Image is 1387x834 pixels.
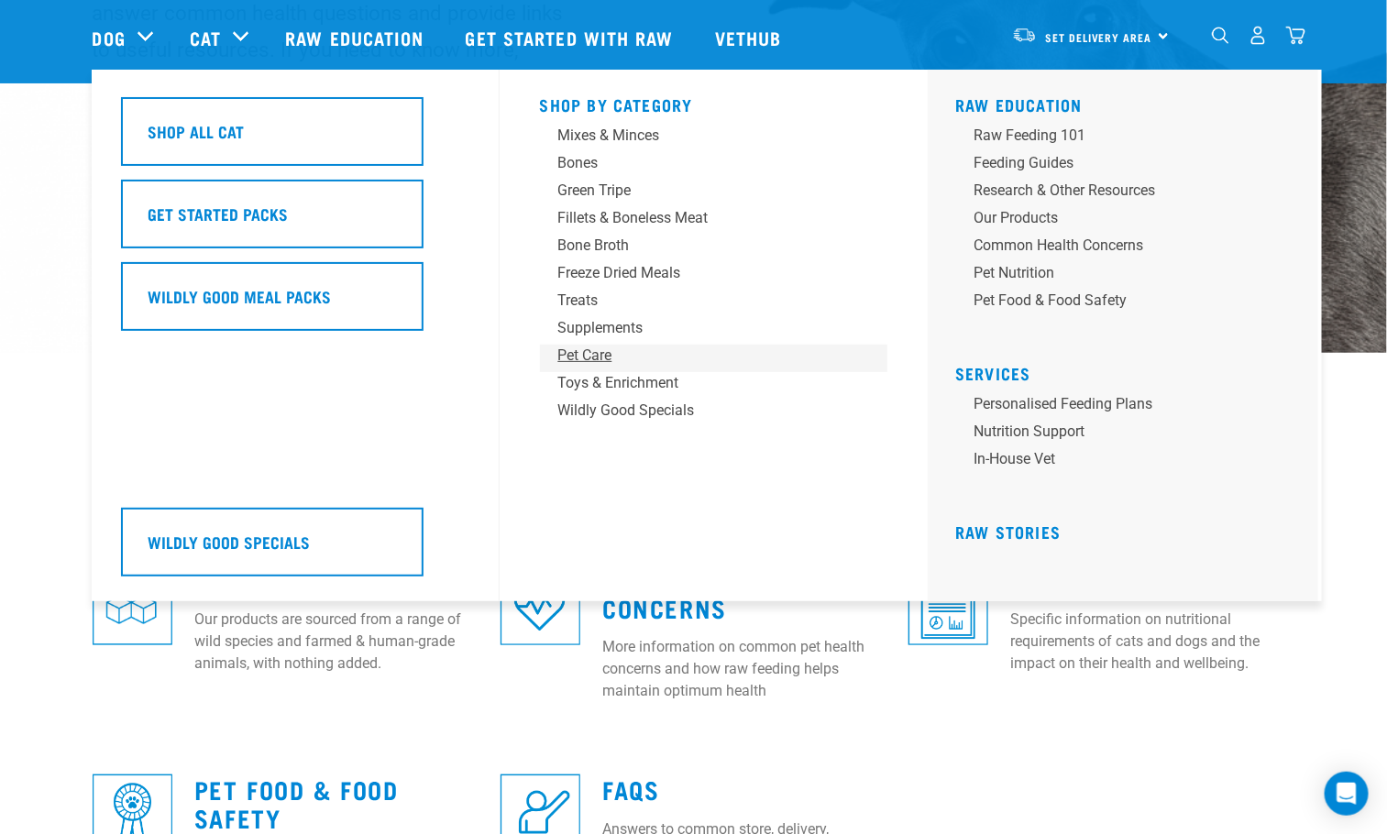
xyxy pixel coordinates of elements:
[558,180,844,202] div: Green Tripe
[955,207,1304,235] a: Our Products
[955,364,1304,379] h5: Services
[121,262,469,345] a: Wildly Good Meal Packs
[501,565,580,644] img: re-icons-heart-sq-blue.png
[974,235,1260,257] div: Common Health Concerns
[955,448,1304,476] a: In-house vet
[955,235,1304,262] a: Common Health Concerns
[974,290,1260,312] div: Pet Food & Food Safety
[540,207,888,235] a: Fillets & Boneless Meat
[540,317,888,345] a: Supplements
[148,202,288,225] h5: Get Started Packs
[93,24,126,51] a: Dog
[1046,34,1152,40] span: Set Delivery Area
[1010,609,1294,675] p: Specific information on nutritional requirements of cats and dogs and the impact on their health ...
[974,262,1260,284] div: Pet Nutrition
[540,262,888,290] a: Freeze Dried Meals
[447,1,697,74] a: Get started with Raw
[558,207,844,229] div: Fillets & Boneless Meat
[558,317,844,339] div: Supplements
[540,125,888,152] a: Mixes & Minces
[540,290,888,317] a: Treats
[558,345,844,367] div: Pet Care
[955,125,1304,152] a: Raw Feeding 101
[190,24,221,51] a: Cat
[955,527,1061,536] a: Raw Stories
[974,125,1260,147] div: Raw Feeding 101
[558,372,844,394] div: Toys & Enrichment
[558,152,844,174] div: Bones
[148,284,331,308] h5: Wildly Good Meal Packs
[558,400,844,422] div: Wildly Good Specials
[540,345,888,372] a: Pet Care
[955,152,1304,180] a: Feeding Guides
[558,125,844,147] div: Mixes & Minces
[148,119,244,143] h5: Shop All Cat
[540,400,888,427] a: Wildly Good Specials
[558,290,844,312] div: Treats
[955,393,1304,421] a: Personalised Feeding Plans
[955,421,1304,448] a: Nutrition Support
[558,235,844,257] div: Bone Broth
[540,180,888,207] a: Green Tripe
[121,508,469,590] a: Wildly Good Specials
[540,372,888,400] a: Toys & Enrichment
[1325,772,1369,816] div: Open Intercom Messenger
[974,207,1260,229] div: Our Products
[974,152,1260,174] div: Feeding Guides
[955,180,1304,207] a: Research & Other Resources
[148,530,310,554] h5: Wildly Good Specials
[558,262,844,284] div: Freeze Dried Meals
[540,152,888,180] a: Bones
[602,572,805,614] a: Common Health Concerns
[93,565,172,644] img: re-icons-cubes2-sq-blue.png
[540,235,888,262] a: Bone Broth
[194,782,399,824] a: Pet Food & Food Safety
[1012,27,1037,43] img: van-moving.png
[194,609,479,675] p: Our products are sourced from a range of wild species and farmed & human-grade animals, with noth...
[974,180,1260,202] div: Research & Other Resources
[955,290,1304,317] a: Pet Food & Food Safety
[602,782,659,796] a: FAQs
[1212,27,1229,44] img: home-icon-1@2x.png
[121,180,469,262] a: Get Started Packs
[908,565,988,644] img: re-icons-healthcheck3-sq-blue.png
[267,1,446,74] a: Raw Education
[955,100,1083,109] a: Raw Education
[1249,26,1268,45] img: user.png
[602,636,886,702] p: More information on common pet health concerns and how raw feeding helps maintain optimum health
[697,1,805,74] a: Vethub
[955,262,1304,290] a: Pet Nutrition
[1286,26,1305,45] img: home-icon@2x.png
[540,95,888,110] h5: Shop By Category
[121,97,469,180] a: Shop All Cat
